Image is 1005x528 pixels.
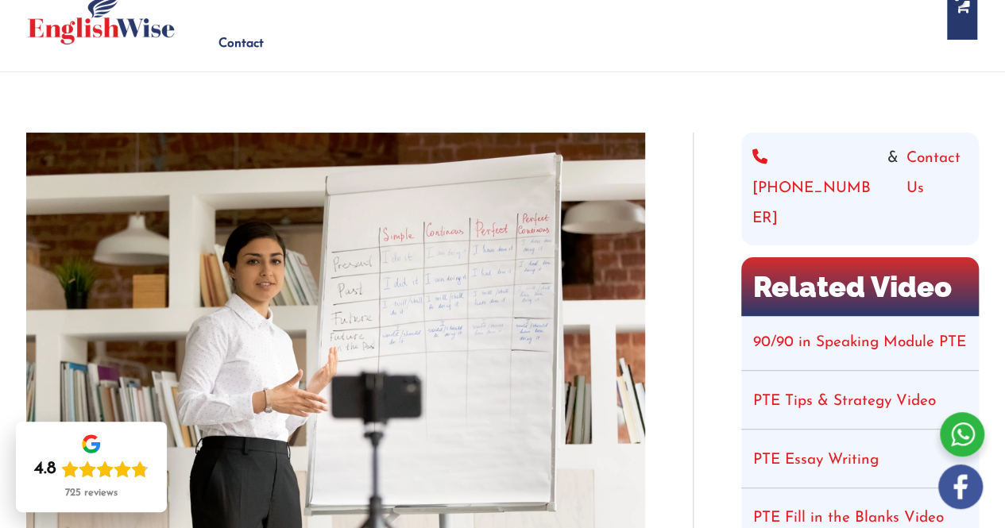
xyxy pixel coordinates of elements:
[34,458,56,480] div: 4.8
[218,16,264,71] span: Contact
[752,144,968,234] div: &
[206,16,264,71] a: Contact
[34,458,149,480] div: Rating: 4.8 out of 5
[753,335,966,350] a: 90/90 in Speaking Module PTE
[752,144,879,234] a: [PHONE_NUMBER]
[938,464,983,509] img: white-facebook.png
[65,487,118,499] div: 725 reviews
[753,511,944,526] a: PTE Fill in the Blanks Video
[753,394,936,409] a: PTE Tips & Strategy Video
[741,257,979,316] h2: Related Video
[753,453,879,468] a: PTE Essay Writing
[906,144,968,234] a: Contact Us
